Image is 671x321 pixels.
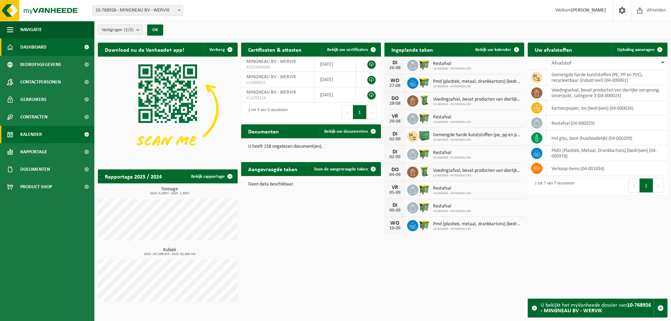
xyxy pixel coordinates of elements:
[470,43,524,57] a: Bekijk uw kalender
[546,131,668,146] td: hol glas, bont (huishoudelijk) (04-000209)
[241,43,309,56] h2: Certificaten & attesten
[628,178,640,192] button: Previous
[388,226,402,231] div: 10-09
[98,169,169,183] h2: Rapportage 2025 / 2024
[546,85,668,101] td: voedingsafval, bevat producten van dierlijke oorsprong, onverpakt, categorie 3 (04-000024)
[388,60,402,66] div: DI
[20,161,50,178] span: Documenten
[20,143,47,161] span: Rapportage
[322,43,380,57] a: Bekijk uw certificaten
[418,148,430,160] img: WB-1100-HPE-GN-50
[102,25,134,35] span: Vestigingen
[342,105,353,119] button: Previous
[617,48,655,52] span: Ophaling aanvragen
[388,185,402,190] div: VR
[433,115,471,120] span: Restafval
[246,74,296,80] span: MINGNEAU BV - WERVIK
[388,66,402,71] div: 26-08
[571,8,606,13] strong: [PERSON_NAME]
[433,97,521,102] span: Voedingsafval, bevat producten van dierlijke oorsprong, onverpakt, categorie 3
[388,131,402,137] div: DI
[20,73,61,91] span: Contactpersonen
[418,59,430,71] img: WB-1100-HPE-GN-50
[315,57,356,72] td: [DATE]
[418,183,430,195] img: WB-1100-HPE-GN-50
[20,38,46,56] span: Dashboard
[319,124,380,138] a: Bekijk uw documenten
[20,91,46,108] span: Gebruikers
[101,192,238,195] span: 2024: 0,160 t - 2025: 1,300 t
[308,162,380,176] a: Toon de aangevraagde taken
[433,168,521,174] span: Voedingsafval, bevat producten van dierlijke oorsprong, onverpakt, categorie 3
[433,156,471,160] span: 10-864946 - MINGNEAU BV
[186,169,237,183] a: Bekijk rapportage
[353,105,367,119] button: 1
[98,43,191,56] h2: Download nu de Vanheede+ app!
[546,101,668,116] td: karton/papier, los (bedrijven) (04-000026)
[433,67,471,71] span: 10-864946 - MINGNEAU BV
[433,120,471,124] span: 10-864946 - MINGNEAU BV
[418,219,430,231] img: WB-1100-HPE-GN-50
[388,83,402,88] div: 27-08
[204,43,237,57] button: Verberg
[241,162,304,176] h2: Aangevraagde taken
[388,208,402,213] div: 09-09
[433,61,471,67] span: Restafval
[475,48,511,52] span: Bekijk uw kalender
[653,178,664,192] button: Next
[246,95,309,101] span: VLA704214
[418,76,430,88] img: WB-1100-HPE-GN-50
[246,90,296,95] span: MINGNEAU BV - WERVIK
[98,24,143,35] button: Vestigingen(2/2)
[541,302,651,314] strong: 10-768926 - MINGNEAU BV - WERVIK
[433,138,521,142] span: 10-864946 - MINGNEAU BV
[418,201,430,213] img: WB-1100-HPE-GN-50
[124,28,134,32] count: (2/2)
[248,182,374,187] p: Geen data beschikbaar.
[101,248,238,256] h3: Kubiek
[418,130,430,142] img: PB-HB-1400-HPE-GN-01
[388,149,402,155] div: DI
[246,65,309,70] span: RED25008345
[612,43,667,57] a: Ophaling aanvragen
[367,105,377,119] button: Next
[248,144,374,149] p: U heeft 158 ongelezen document(en).
[546,116,668,131] td: restafval (04-000029)
[433,85,521,89] span: 10-864946 - MINGNEAU BV
[98,57,238,161] img: Download de VHEPlus App
[20,108,48,126] span: Contracten
[388,78,402,83] div: WO
[324,129,368,134] span: Bekijk uw documenten
[433,209,471,213] span: 10-864946 - MINGNEAU BV
[528,43,579,56] h2: Uw afvalstoffen
[433,186,471,191] span: Restafval
[388,220,402,226] div: WO
[388,167,402,173] div: DO
[315,72,356,87] td: [DATE]
[388,155,402,160] div: 02-09
[433,79,521,85] span: Pmd (plastiek, metaal, drankkartons) (bedrijven)
[20,126,42,143] span: Kalender
[384,43,440,56] h2: Ingeplande taken
[640,178,653,192] button: 1
[388,203,402,208] div: DI
[388,119,402,124] div: 29-08
[433,204,471,209] span: Restafval
[388,190,402,195] div: 05-09
[546,161,668,176] td: verkoop items (04-001834)
[93,6,183,15] span: 10-768926 - MINGNEAU BV - WERVIK
[433,191,471,196] span: 10-864946 - MINGNEAU BV
[388,101,402,106] div: 28-08
[531,178,575,193] div: 1 tot 7 van 7 resultaten
[388,173,402,177] div: 04-09
[101,253,238,256] span: 2024: 147,000 m3 - 2025: 92,940 m3
[433,102,521,107] span: 10-864946 - MINGNEAU BV
[209,48,225,52] span: Verberg
[546,70,668,85] td: gemengde harde kunststoffen (PE, PP en PVC), recycleerbaar (industrieel) (04-000001)
[92,5,183,16] span: 10-768926 - MINGNEAU BV - WERVIK
[315,87,356,103] td: [DATE]
[147,24,163,36] button: OK
[418,94,430,106] img: WB-0240-HPE-GN-50
[20,21,42,38] span: Navigatie
[433,174,521,178] span: 10-864946 - MINGNEAU BV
